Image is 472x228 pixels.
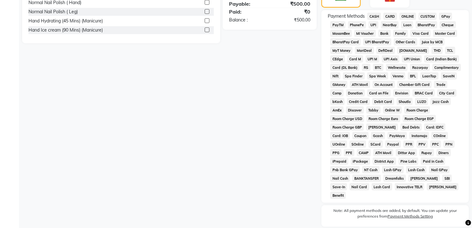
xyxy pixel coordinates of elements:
[330,175,350,182] span: Nail Cash
[330,183,347,190] span: Save-In
[417,141,428,148] span: PPV
[386,64,408,71] span: Wellnessta
[437,89,456,97] span: City Card
[362,166,380,173] span: NT Cash
[348,21,366,28] span: PhonePe
[330,132,350,139] span: Card: IOB
[413,89,435,97] span: BRAC Card
[441,72,457,80] span: SaveIN
[373,81,395,88] span: On Account
[432,64,461,71] span: Complimentary
[330,47,352,54] span: MyT Money
[394,38,417,45] span: Other Cards
[330,158,348,165] span: iPrepaid
[402,55,422,63] span: UPI Union
[347,98,370,105] span: Credit Card
[28,9,78,15] div: Normal Nail Polish ( Leg)
[357,149,371,156] span: CAMP
[371,132,385,139] span: Gcash
[400,13,416,20] span: ONLINE
[430,141,441,148] span: PPC
[393,89,410,97] span: Envision
[415,98,428,105] span: LUZO
[366,123,398,131] span: [PERSON_NAME]
[328,208,463,222] label: Note: All payment methods are added, by default. You can update your preferences from
[369,21,378,28] span: UPI
[397,98,413,105] span: Shoutlo
[346,89,365,97] span: Donation
[403,141,414,148] span: PPR
[224,8,270,15] div: Paid:
[439,13,452,20] span: GPay
[350,183,369,190] span: Nail Card
[366,55,379,63] span: UPI M
[397,47,429,54] span: [DOMAIN_NAME]
[388,132,407,139] span: PayMaya
[330,123,364,131] span: Room Charge GBP
[366,106,381,114] span: Tabby
[367,72,388,80] span: Spa Week
[330,30,352,37] span: MosamBee
[330,149,341,156] span: PPG
[382,55,400,63] span: UPI Axis
[330,166,360,173] span: Pnb Bank GPay
[401,123,422,131] span: Bad Debts
[408,72,418,80] span: BFL
[381,21,399,28] span: NearBuy
[396,149,417,156] span: Dittor App
[401,21,413,28] span: Loan
[437,149,451,156] span: Diners
[373,149,394,156] span: ATH Movil
[350,81,370,88] span: ATH Movil
[350,141,366,148] span: SOnline
[367,115,400,122] span: Room Charge Euro
[419,13,437,20] span: CUSTOM
[330,192,346,199] span: Benefit
[429,166,450,173] span: Nail GPay
[397,81,432,88] span: Chamber Gift Card
[395,183,425,190] span: Innovative TELR
[330,38,361,45] span: BharatPay Card
[440,21,456,28] span: Cheque
[354,30,376,37] span: MI Voucher
[330,115,364,122] span: Room Charge USD
[391,72,406,80] span: Venmo
[330,106,344,114] span: AmEx
[372,183,392,190] span: Lash Card
[444,141,455,148] span: PPN
[28,18,103,24] div: Hand Hydrating (45 Mins) (Manicure)
[410,64,430,71] span: Razorpay
[330,72,340,80] span: Nift
[330,64,359,71] span: Card (DL Bank)
[346,106,364,114] span: Discover
[330,21,345,28] span: PayTM
[408,175,440,182] span: [PERSON_NAME]
[373,158,396,165] span: District App
[343,72,365,80] span: Spa Finder
[330,98,345,105] span: bKash
[433,30,457,37] span: Master Card
[367,89,391,97] span: Card on File
[420,38,445,45] span: Juice by MCB
[416,21,437,28] span: BharatPay
[362,64,370,71] span: RS
[406,166,427,173] span: Lash Cash
[419,149,434,156] span: Rupay
[434,81,447,88] span: Trade
[399,158,419,165] span: Pine Labs
[351,158,370,165] span: iPackage
[442,175,452,182] span: SBI
[410,30,431,37] span: Visa Card
[344,149,354,156] span: PPE
[404,106,430,114] span: Room Charge
[383,175,406,182] span: Dreamfolks
[424,123,446,131] span: Card: IDFC
[373,64,383,71] span: BTC
[224,17,270,23] div: Balance :
[427,183,458,190] span: [PERSON_NAME]
[432,132,448,139] span: COnline
[383,13,397,20] span: CARD
[270,17,315,23] div: ₹500.00
[409,132,429,139] span: Instamojo
[393,30,408,37] span: Family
